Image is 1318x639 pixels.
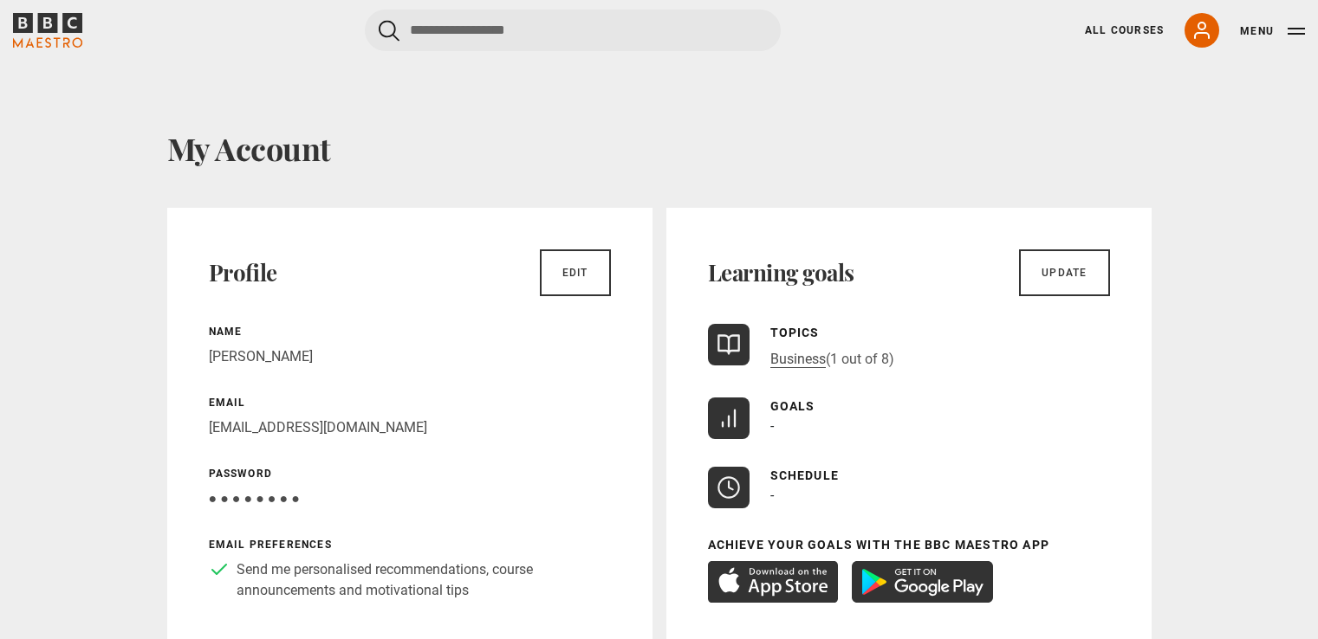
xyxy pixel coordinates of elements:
[209,324,611,339] p: Name
[167,130,1152,166] h1: My Account
[209,259,277,287] h2: Profile
[770,487,774,503] span: -
[770,349,894,370] p: (1 out of 8)
[13,13,82,48] svg: BBC Maestro
[708,259,854,287] h2: Learning goals
[1240,23,1305,40] button: Toggle navigation
[1019,249,1109,296] a: Update
[770,324,894,342] p: Topics
[209,537,611,552] p: Email preferences
[365,10,781,51] input: Search
[540,249,611,296] a: Edit
[209,417,611,438] p: [EMAIL_ADDRESS][DOMAIN_NAME]
[209,490,300,507] span: ● ● ● ● ● ● ● ●
[708,536,1110,554] p: Achieve your goals with the BBC Maestro App
[379,20,399,42] button: Submit the search query
[770,351,826,368] a: Business
[237,559,611,601] p: Send me personalised recommendations, course announcements and motivational tips
[770,397,815,416] p: Goals
[1085,23,1164,38] a: All Courses
[209,346,611,367] p: [PERSON_NAME]
[770,417,774,434] span: -
[209,395,611,410] p: Email
[770,467,840,485] p: Schedule
[209,466,611,481] p: Password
